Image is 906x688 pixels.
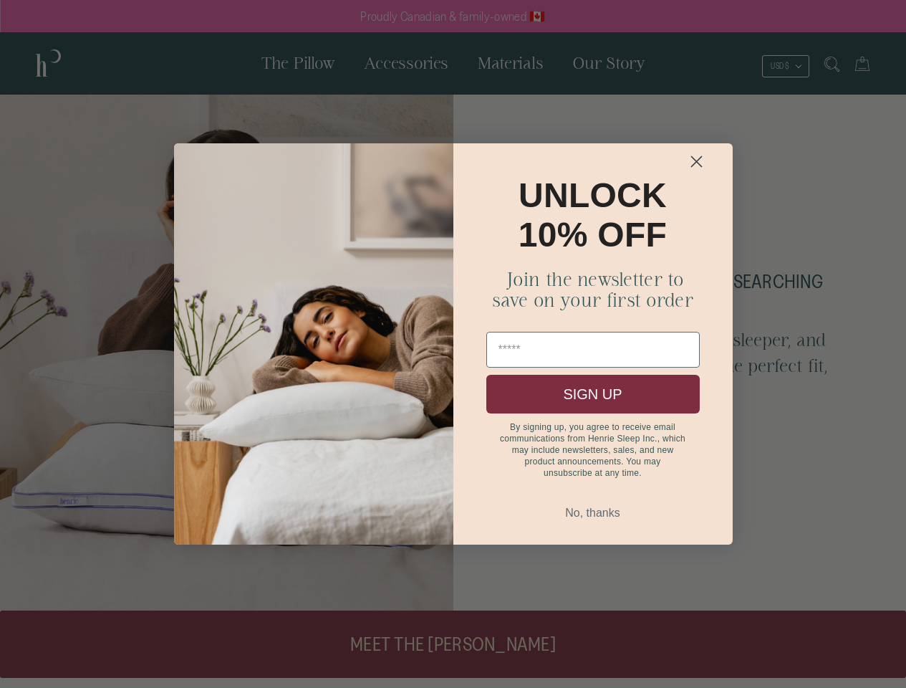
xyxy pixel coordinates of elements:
span: UNLOCK [519,176,667,214]
span: save on your first order [492,290,693,310]
span: 10% OFF [519,216,667,254]
button: No, thanks [486,500,700,527]
input: Email [486,332,700,368]
button: SIGN UP [486,375,700,414]
span: By signing up, you agree to receive email communications from Henrie Sleep Inc., which may includ... [500,422,685,478]
img: b44ff96f-0ff0-428c-888d-0a6584b2e5a7.png [174,143,453,545]
span: Join the newsletter to [501,269,684,290]
button: Close dialog [666,149,727,174]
